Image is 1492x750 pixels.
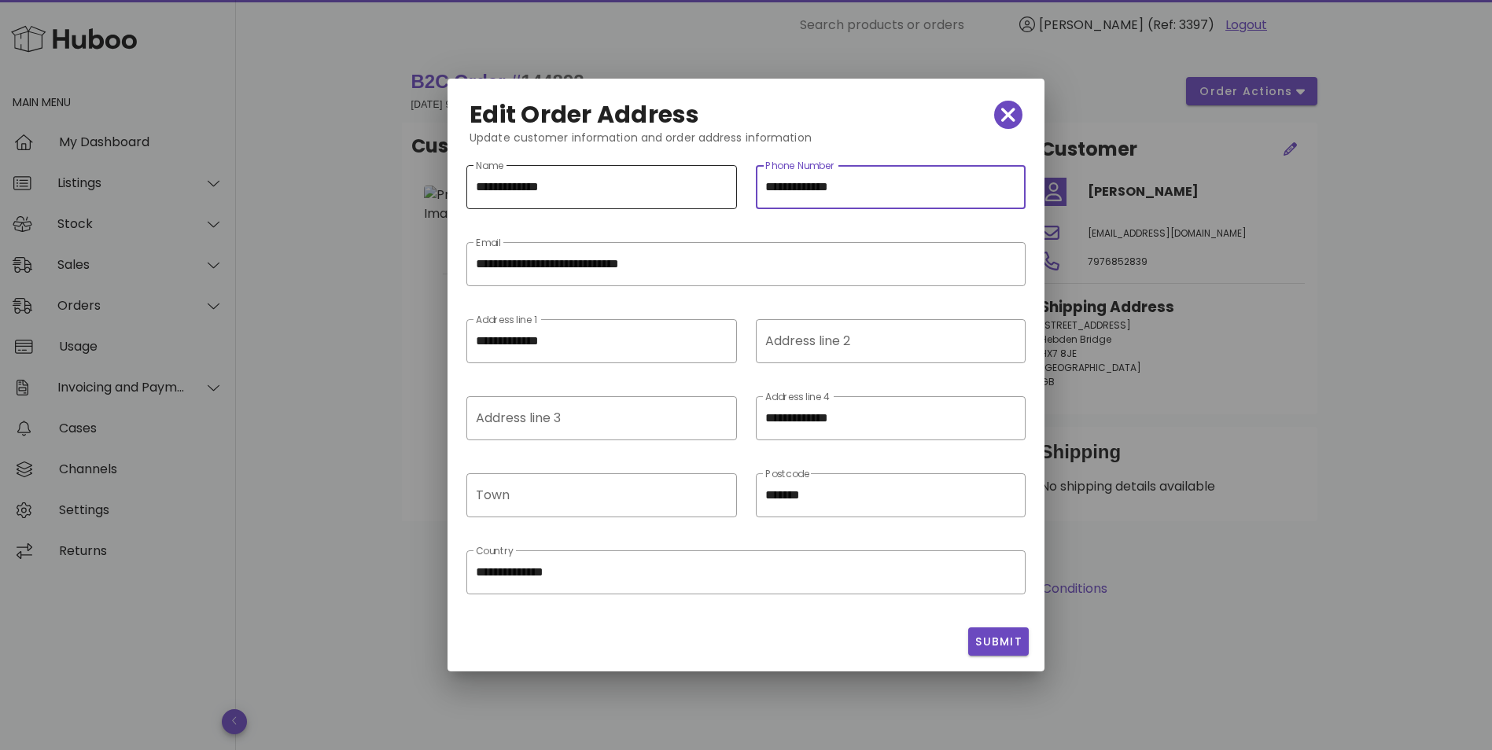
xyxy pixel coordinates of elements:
div: Update customer information and order address information [457,129,1035,159]
button: Submit [968,627,1029,656]
label: Postcode [765,469,809,480]
label: Country [476,546,514,557]
label: Name [476,160,503,172]
span: Submit [974,634,1022,650]
label: Email [476,237,501,249]
label: Phone Number [765,160,835,172]
label: Address line 4 [765,392,831,403]
label: Address line 1 [476,314,537,326]
h2: Edit Order Address [470,102,700,127]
